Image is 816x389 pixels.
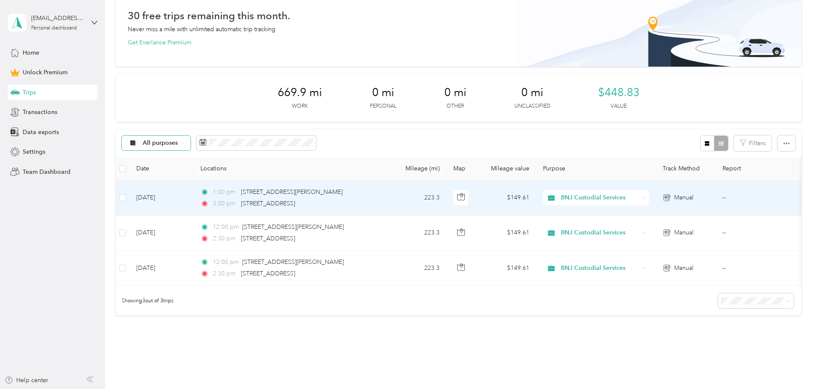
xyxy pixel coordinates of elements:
span: Transactions [23,108,57,117]
span: Unlock Premium [23,68,68,77]
th: Purpose [536,157,656,181]
h1: 30 free trips remaining this month. [128,11,290,20]
span: [STREET_ADDRESS][PERSON_NAME] [242,258,344,266]
span: 669.9 mi [278,86,322,99]
p: Never miss a mile with unlimited automatic trip tracking [128,25,276,34]
span: Manual [674,193,693,202]
span: Manual [674,263,693,273]
span: Home [23,48,39,57]
span: 1:00 pm [213,187,237,197]
span: 0 mi [521,86,543,99]
p: Value [611,102,627,110]
th: Mileage value [476,157,536,181]
th: Track Method [656,157,716,181]
span: 3:00 pm [213,199,237,208]
th: Date [129,157,194,181]
span: $448.83 [598,86,640,99]
span: 12:00 pm [213,257,239,267]
span: Showing 3 out of 3 trips [116,297,173,305]
p: Other [446,102,464,110]
span: [STREET_ADDRESS][PERSON_NAME] [241,188,343,196]
th: Mileage (mi) [390,157,446,181]
span: [STREET_ADDRESS] [241,235,295,242]
span: BNJ Custodial Services [561,263,639,273]
div: [EMAIL_ADDRESS][DOMAIN_NAME] [31,14,85,23]
span: BNJ Custodial Services [561,228,639,237]
span: Team Dashboard [23,167,70,176]
span: [STREET_ADDRESS] [241,270,295,277]
th: Locations [194,157,390,181]
td: 223.3 [390,216,446,251]
td: $149.61 [476,251,536,286]
span: Settings [23,147,45,156]
td: -- [716,181,793,216]
p: Unclassified [514,102,550,110]
td: $149.61 [476,216,536,251]
span: 2:30 pm [213,269,237,278]
td: 223.3 [390,181,446,216]
span: All purposes [143,140,178,146]
td: $149.61 [476,181,536,216]
span: 0 mi [444,86,467,99]
span: Data exports [23,128,59,137]
td: -- [716,251,793,286]
td: [DATE] [129,181,194,216]
div: Personal dashboard [31,26,77,31]
td: 223.3 [390,251,446,286]
button: Filters [734,135,772,151]
button: Help center [5,376,48,385]
p: Personal [370,102,396,110]
span: BNJ Custodial Services [561,193,639,202]
span: 12:00 pm [213,222,239,232]
span: [STREET_ADDRESS][PERSON_NAME] [242,223,344,231]
button: Get Everlance Premium [128,38,191,47]
td: [DATE] [129,251,194,286]
span: 0 mi [372,86,394,99]
span: Trips [23,88,36,97]
span: [STREET_ADDRESS] [241,200,295,207]
iframe: Everlance-gr Chat Button Frame [768,341,816,389]
td: [DATE] [129,216,194,251]
td: -- [716,216,793,251]
span: Manual [674,228,693,237]
p: Work [292,102,308,110]
th: Map [446,157,476,181]
th: Report [716,157,793,181]
span: 2:30 pm [213,234,237,243]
